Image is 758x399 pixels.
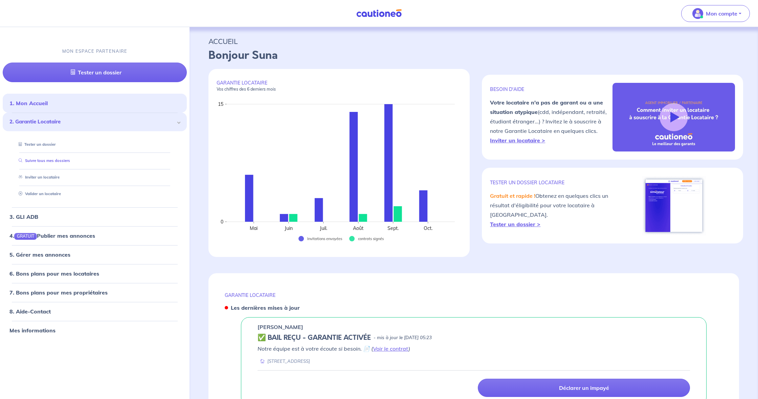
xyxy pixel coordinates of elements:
div: Mes informations [3,324,187,337]
p: Bonjour Suna [208,47,739,64]
div: 2. Garantie Locataire [3,113,187,131]
strong: Votre locataire n'a pas de garant ou a une situation atypique [490,99,603,115]
div: Tester un dossier [11,139,179,150]
text: Mai [250,225,258,231]
p: Mon compte [706,9,737,18]
div: 8. Aide-Contact [3,305,187,318]
em: Gratuit et rapide ! [490,192,535,199]
a: Valider un locataire [16,191,61,196]
a: Mes informations [9,327,55,334]
em: Notre équipe est à votre écoute si besoin. 📄 ( ) [258,345,410,352]
div: Valider un locataire [11,188,179,199]
div: [STREET_ADDRESS] [258,358,310,365]
text: Août [353,225,364,231]
a: 8. Aide-Contact [9,308,51,315]
text: Juin [284,225,293,231]
img: video-gli-new-none.jpg [612,83,735,152]
a: Déclarer un impayé [478,379,690,397]
p: Obtenez en quelques clics un résultat d'éligibilité pour votre locataire à [GEOGRAPHIC_DATA]. [490,191,612,229]
img: Cautioneo [354,9,404,18]
div: 3. GLI ADB [3,210,187,224]
a: Tester un dossier [3,63,187,82]
a: Inviter un locataire [16,175,60,180]
p: BESOIN D'AIDE [490,86,612,92]
button: illu_account_valid_menu.svgMon compte [681,5,750,22]
p: GARANTIE LOCATAIRE [217,80,462,92]
a: 4.GRATUITPublier mes annonces [9,232,95,239]
p: Déclarer un impayé [559,384,609,391]
p: - mis à jour le [DATE] 05:23 [374,334,432,341]
text: Oct. [424,225,432,231]
a: 1. Mon Accueil [9,100,48,107]
a: 7. Bons plans pour mes propriétaires [9,289,108,296]
a: 5. Gérer mes annonces [9,251,70,258]
a: Voir le contrat [373,345,408,352]
a: 3. GLI ADB [9,213,38,220]
p: MON ESPACE PARTENAIRE [62,48,128,54]
text: 0 [221,219,223,225]
p: ACCUEIL [208,35,739,47]
a: Inviter un locataire > [490,137,545,144]
div: 7. Bons plans pour mes propriétaires [3,286,187,299]
p: [PERSON_NAME] [258,323,303,331]
h5: ✅ BAIL REÇU - GARANTIE ACTIVÉE [258,334,371,342]
a: Tester un dossier > [490,221,540,228]
p: TESTER un dossier locataire [490,180,612,186]
img: illu_account_valid_menu.svg [692,8,703,19]
strong: Les dernières mises à jour [231,304,300,311]
text: 15 [218,101,223,107]
a: 6. Bons plans pour mes locataires [9,270,99,277]
a: Suivre tous mes dossiers [16,158,70,163]
div: Suivre tous mes dossiers [11,155,179,166]
div: Inviter un locataire [11,172,179,183]
text: Juil. [319,225,327,231]
div: state: CONTRACT-VALIDATED, Context: IN-MANAGEMENT,IS-GL-CAUTION [258,334,690,342]
div: 1. Mon Accueil [3,96,187,110]
div: 4.GRATUITPublier mes annonces [3,229,187,242]
img: simulateur.png [642,176,706,235]
text: Sept. [388,225,399,231]
div: 6. Bons plans pour mes locataires [3,267,187,280]
div: 5. Gérer mes annonces [3,248,187,261]
a: Tester un dossier [16,142,56,147]
p: GARANTIE LOCATAIRE [225,292,723,298]
span: 2. Garantie Locataire [9,118,175,126]
em: Vos chiffres des 6 derniers mois [217,87,276,92]
p: (cdd, indépendant, retraité, étudiant étranger...) ? Invitez le à souscrire à notre Garantie Loca... [490,98,612,145]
